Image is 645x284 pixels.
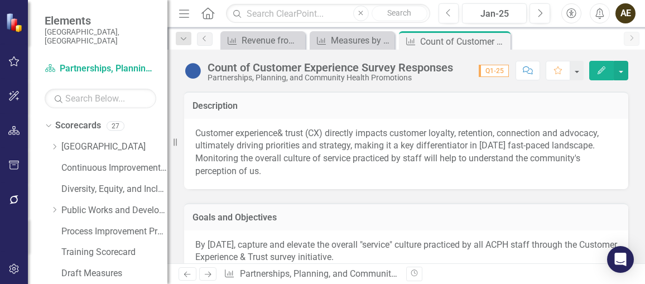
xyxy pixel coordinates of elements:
[45,27,156,46] small: [GEOGRAPHIC_DATA], [GEOGRAPHIC_DATA]
[6,13,25,32] img: ClearPoint Strategy
[61,141,167,153] a: [GEOGRAPHIC_DATA]
[192,101,620,111] h3: Description
[61,267,167,280] a: Draft Measures
[372,6,427,21] button: Search
[195,127,617,178] p: Customer experience& trust (CX) directly impacts customer loyalty, retention, connection and advo...
[479,65,509,77] span: Q1-25
[61,204,167,217] a: Public Works and Development
[226,4,430,23] input: Search ClearPoint...
[607,246,634,273] div: Open Intercom Messenger
[195,239,617,264] p: By [DATE], capture and elevate the overall "service" culture practiced by all ACPH staff through ...
[466,7,523,21] div: Jan-25
[107,121,124,131] div: 27
[45,14,156,27] span: Elements
[240,268,471,279] a: Partnerships, Planning, and Community Health Promotions
[61,183,167,196] a: Diversity, Equity, and Inclusion
[420,35,508,49] div: Count of Customer Experience Survey Responses
[61,162,167,175] a: Continuous Improvement Program
[615,3,636,23] button: AE
[192,213,620,223] h3: Goals and Objectives
[55,119,101,132] a: Scorecards
[387,8,411,17] span: Search
[184,62,202,80] img: Baselining
[242,33,302,47] div: Revenue from Enhanced Efforts to Grow Issuance of Additional Birth and Death Certificates, By Loc...
[61,225,167,238] a: Process Improvement Program
[208,61,453,74] div: Count of Customer Experience Survey Responses
[45,89,156,108] input: Search Below...
[61,246,167,259] a: Training Scorecard
[208,74,453,82] div: Partnerships, Planning, and Community Health Promotions
[462,3,527,23] button: Jan-25
[223,33,302,47] a: Revenue from Enhanced Efforts to Grow Issuance of Additional Birth and Death Certificates, By Loc...
[331,33,392,47] div: Measures by Objective
[45,62,156,75] a: Partnerships, Planning, and Community Health Promotions
[224,268,398,281] div: » »
[312,33,392,47] a: Measures by Objective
